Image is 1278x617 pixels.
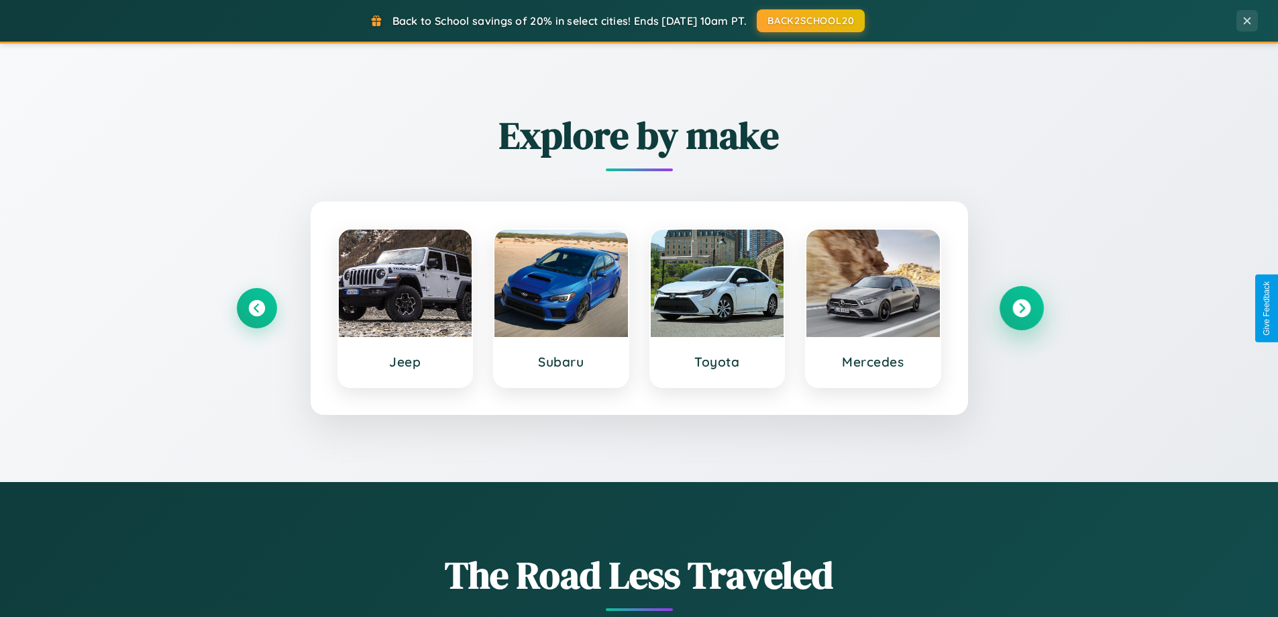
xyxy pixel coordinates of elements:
[664,354,771,370] h3: Toyota
[508,354,615,370] h3: Subaru
[1262,281,1271,336] div: Give Feedback
[757,9,865,32] button: BACK2SCHOOL20
[237,109,1042,161] h2: Explore by make
[352,354,459,370] h3: Jeep
[392,14,747,28] span: Back to School savings of 20% in select cities! Ends [DATE] 10am PT.
[820,354,926,370] h3: Mercedes
[237,549,1042,601] h1: The Road Less Traveled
